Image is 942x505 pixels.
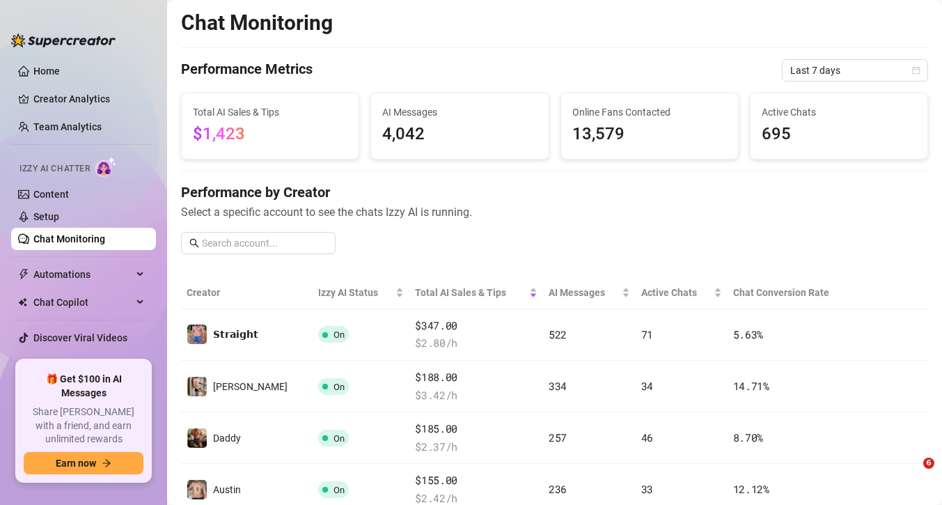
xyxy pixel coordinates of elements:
iframe: Intercom live chat [895,458,928,491]
th: Chat Conversion Rate [728,277,854,309]
th: Active Chats [636,277,728,309]
span: Last 7 days [790,60,920,81]
th: Total AI Sales & Tips [409,277,543,309]
a: Content [33,189,69,200]
span: Chat Copilot [33,291,132,313]
img: Austin [187,480,207,499]
span: search [189,238,199,248]
span: Active Chats [762,104,916,120]
span: Active Chats [641,285,711,300]
h4: Performance Metrics [181,59,313,81]
span: 71 [641,327,653,341]
span: On [333,485,345,495]
span: $ 2.80 /h [415,335,537,352]
span: Izzy AI Chatter [19,162,90,176]
h4: Performance by Creator [181,182,928,202]
th: Izzy AI Status [313,277,409,309]
span: Total AI Sales & Tips [415,285,526,300]
span: Earn now [56,458,96,469]
span: On [333,433,345,444]
img: Daddy [187,428,207,448]
span: Daddy [213,433,241,444]
span: Total AI Sales & Tips [193,104,347,120]
span: 🎁 Get $100 in AI Messages [24,373,143,400]
span: AI Messages [549,285,619,300]
a: Home [33,65,60,77]
span: $347.00 [415,318,537,334]
a: Team Analytics [33,121,102,132]
span: $ 2.37 /h [415,439,537,456]
span: Share [PERSON_NAME] with a friend, and earn unlimited rewards [24,405,143,446]
span: 14.71 % [733,379,769,393]
a: Setup [33,211,59,222]
img: 𝗦𝘁𝗿𝗮𝗶𝗴𝗵𝘁 [187,325,207,344]
span: Select a specific account to see the chats Izzy AI is running. [181,203,928,221]
span: 𝗦𝘁𝗿𝗮𝗶𝗴𝗵𝘁 [213,329,258,340]
span: $ 3.42 /h [415,387,537,404]
span: 522 [549,327,567,341]
span: 257 [549,430,567,444]
span: $188.00 [415,369,537,386]
img: logo-BBDzfeDw.svg [11,33,116,47]
span: thunderbolt [18,269,29,280]
span: On [333,382,345,392]
span: 8.70 % [733,430,764,444]
input: Search account... [202,235,327,251]
span: [PERSON_NAME] [213,381,288,392]
a: Discover Viral Videos [33,332,127,343]
th: Creator [181,277,313,309]
img: 𝘼𝙉𝙂𝙀𝙇𝙊 [187,377,207,396]
th: AI Messages [543,277,636,309]
span: 695 [762,121,916,148]
span: Izzy AI Status [318,285,393,300]
h2: Chat Monitoring [181,10,333,36]
span: On [333,329,345,340]
span: AI Messages [382,104,537,120]
span: 334 [549,379,567,393]
span: Austin [213,484,241,495]
span: 12.12 % [733,482,769,496]
span: 4,042 [382,121,537,148]
span: 6 [923,458,934,469]
span: 34 [641,379,653,393]
a: Creator Analytics [33,88,145,110]
span: 46 [641,430,653,444]
span: $185.00 [415,421,537,437]
span: 33 [641,482,653,496]
span: 13,579 [572,121,727,148]
img: AI Chatter [95,157,117,177]
span: 5.63 % [733,327,764,341]
img: Chat Copilot [18,297,27,307]
span: Online Fans Contacted [572,104,727,120]
span: Automations [33,263,132,286]
span: $1,423 [193,124,245,143]
a: Chat Monitoring [33,233,105,244]
button: Earn nowarrow-right [24,452,143,474]
span: $155.00 [415,472,537,489]
span: 236 [549,482,567,496]
span: calendar [912,66,920,75]
span: arrow-right [102,458,111,468]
